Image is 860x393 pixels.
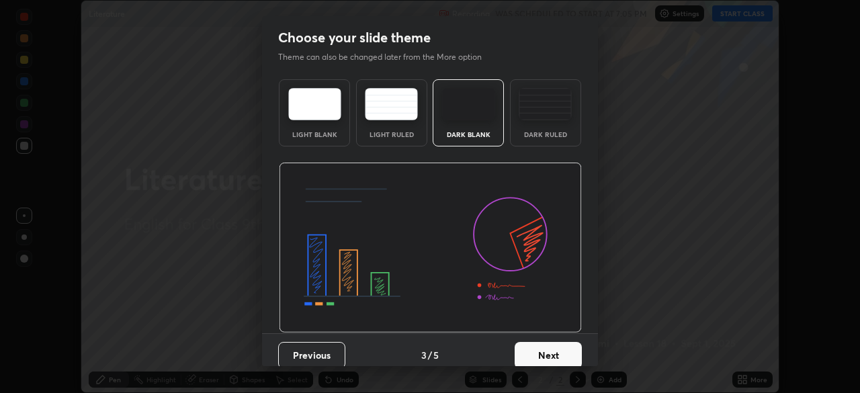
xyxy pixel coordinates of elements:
div: Light Ruled [365,131,419,138]
h4: / [428,348,432,362]
h4: 5 [433,348,439,362]
h2: Choose your slide theme [278,29,431,46]
img: darkThemeBanner.d06ce4a2.svg [279,163,582,333]
div: Dark Ruled [519,131,572,138]
p: Theme can also be changed later from the More option [278,51,496,63]
img: lightTheme.e5ed3b09.svg [288,88,341,120]
button: Previous [278,342,345,369]
div: Dark Blank [441,131,495,138]
img: darkTheme.f0cc69e5.svg [442,88,495,120]
div: Light Blank [288,131,341,138]
button: Next [515,342,582,369]
h4: 3 [421,348,427,362]
img: lightRuledTheme.5fabf969.svg [365,88,418,120]
img: darkRuledTheme.de295e13.svg [519,88,572,120]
